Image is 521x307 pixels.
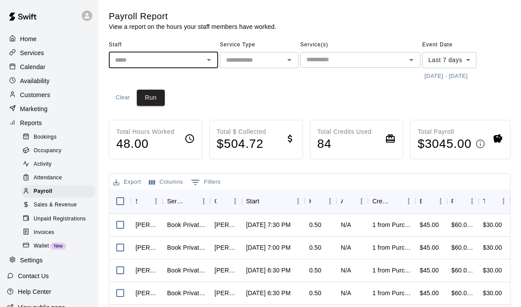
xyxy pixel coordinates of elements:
div: Amount Paid [341,189,343,213]
div: Will Fulmer [135,289,158,297]
a: Home [7,32,91,45]
div: 1 from Purchase Lesson Package [372,220,411,229]
button: Sort [422,195,434,207]
div: $45.00 [415,259,447,282]
div: Payroll [21,185,95,198]
button: Menu [323,195,337,208]
a: WalletNew [21,239,98,253]
a: Payroll [21,185,98,199]
h5: Payroll Report [109,10,276,22]
div: Will Fulmer [135,243,158,252]
span: Service(s) [300,38,420,52]
div: $30.00 [483,220,502,229]
div: 0.50 [309,243,321,252]
h4: 84 [317,136,372,152]
div: Will Fulmer [135,220,158,229]
div: $30.00 [483,289,502,297]
div: Start [242,189,305,213]
button: Show filters [189,175,223,189]
div: 1 from Purchase Lesson Package [372,289,411,297]
div: Aug 19, 2025, 7:30 PM [246,220,291,229]
div: Aug 19, 2025, 6:30 PM [246,289,291,297]
p: Total Payroll [417,127,486,136]
a: Customers [7,88,91,101]
button: Menu [465,195,479,208]
button: Sort [216,195,229,207]
div: 1 from Purchase Lesson Package [372,243,411,252]
a: Services [7,46,91,59]
button: Sort [485,195,497,207]
a: Sales & Revenue [21,199,98,212]
button: Open [203,54,215,66]
div: $45.00 [415,237,447,259]
div: Natasha Green [215,243,237,252]
span: Activity [34,160,52,169]
div: Hours [309,189,311,213]
button: Run [137,90,165,106]
div: Service [167,189,184,213]
button: Menu [434,195,447,208]
div: Credits Used [368,189,415,213]
div: Staff [131,189,163,213]
div: Invoices [21,227,95,239]
a: Unpaid Registrations [21,212,98,226]
p: Customers [20,91,50,99]
div: Michael Bruce [215,266,237,275]
a: Bookings [21,130,98,144]
div: Customer [210,189,242,213]
a: Activity [21,158,98,171]
button: Menu [292,195,305,208]
div: $30.00 [483,266,502,275]
button: Menu [497,195,510,208]
div: Customer [215,189,216,213]
div: Staff [135,189,137,213]
button: Export [111,175,143,189]
span: Event Date [422,38,499,52]
div: Total Pay [483,189,485,213]
div: Availability [7,74,91,87]
div: 1 from Purchase Lesson Package [372,266,411,275]
div: Amount Paid [337,189,368,213]
div: $60.00/hr [452,243,474,252]
div: N/A [341,220,351,229]
p: Home [20,35,37,43]
div: Book Private Lesson [167,243,205,252]
div: $45.00 [415,214,447,237]
a: Occupancy [21,144,98,157]
div: WalletNew [21,240,95,252]
div: Total Pay [479,189,510,213]
span: New [50,244,66,248]
a: Attendance [21,171,98,185]
p: View a report on the hours your staff members have worked. [109,22,276,31]
p: Calendar [20,63,45,71]
button: Sort [453,195,465,207]
div: Attendance [21,172,95,184]
div: N/A [341,243,351,252]
h4: $ 504.72 [217,136,266,152]
div: Unpaid Registrations [21,213,95,225]
div: Activity [21,158,95,171]
div: Hours [305,189,336,213]
button: Menu [197,195,210,208]
button: Sort [311,195,323,207]
a: Settings [7,254,91,267]
div: 0.50 [309,220,321,229]
div: Start [246,189,259,213]
span: Bookings [34,133,57,142]
p: Contact Us [18,272,49,280]
div: Pay Rate [447,189,479,213]
div: Marketing [7,102,91,115]
p: Settings [20,256,43,265]
p: Availability [20,77,50,85]
div: $45.00 [415,282,447,305]
span: Attendance [34,174,62,182]
button: Sort [390,195,402,207]
div: Service [163,189,210,213]
p: Total $ Collected [217,127,266,136]
button: Clear [109,90,137,106]
div: Bookings [21,131,95,143]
